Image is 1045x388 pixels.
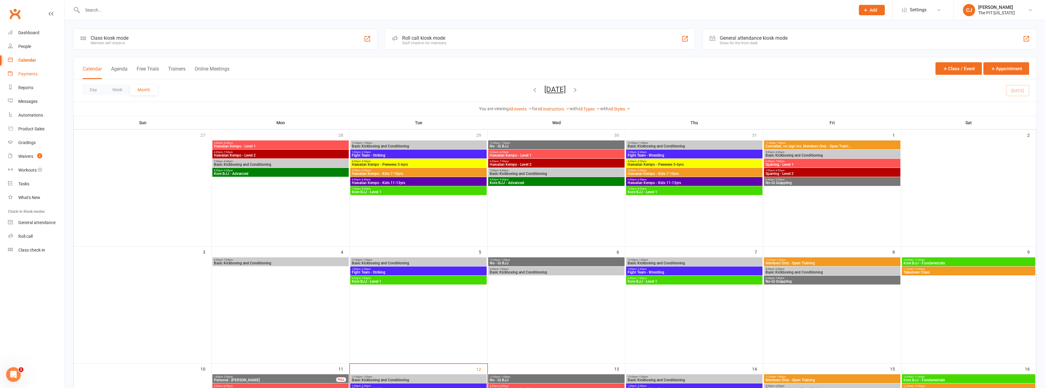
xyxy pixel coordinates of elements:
span: 6:00pm [214,151,348,154]
span: - 8:00pm [361,187,371,190]
span: 8:00pm [765,178,899,181]
a: General attendance kiosk mode [8,216,64,230]
span: 6:00pm [627,277,761,280]
th: Sat [901,116,1036,129]
div: 8 [892,247,901,257]
span: Kore BJJ - Advanced [214,172,348,176]
th: Tue [350,116,488,129]
span: Great! If you have any more questions or need further assistance, feel free to ask. [22,89,198,94]
div: Gradings [18,140,36,145]
span: Personal - [PERSON_NAME] [214,378,337,382]
span: 7:00pm [489,169,623,172]
span: No-Gi Grappling [765,181,899,185]
button: Trainers [168,66,186,79]
span: 6:00pm [489,160,623,163]
span: 1:00pm [627,385,761,387]
span: 2 [37,153,42,158]
div: [PERSON_NAME] [22,185,57,191]
div: • [DATE] [58,162,75,169]
span: - 8:00pm [774,169,784,172]
div: [PERSON_NAME] [978,5,1015,10]
button: Messages [41,190,81,215]
a: All Types [578,107,600,111]
span: Basic Kickboxing and Conditioning [627,144,761,148]
span: 12:00pm [489,375,623,378]
span: Cancelled, no sign ins. Members Only - Open Traini... [765,144,899,148]
strong: You are viewing [479,106,509,111]
div: Waivers [18,154,33,159]
img: Profile image for Toby [7,66,19,78]
span: Hawaiian Kempo - Level 2 [214,154,348,157]
div: • 11h ago [58,49,78,56]
span: Kore BJJ - Advanced [489,181,623,185]
span: - 6:00pm [774,385,784,387]
span: Help [97,206,106,210]
span: - 1:00pm [362,375,372,378]
span: Hawaiian Kempo - Kids 7-10yrs [627,172,761,176]
div: 2 [1027,130,1036,140]
div: • [DATE] [58,117,75,124]
button: Class / Event [935,62,982,75]
span: 12:00pm [489,259,623,261]
span: 10:00am [903,375,1034,378]
span: - 7:00pm [361,277,371,280]
span: - 9:00pm [774,178,784,181]
span: - 9:00pm [223,169,233,172]
iframe: Intercom live chat [6,367,21,382]
div: 5 [479,247,487,257]
th: Fri [763,116,901,129]
span: 12:00pm [351,259,485,261]
span: - 8:00pm [636,187,647,190]
span: - 7:00pm [223,151,233,154]
span: 7:00pm [214,160,348,163]
span: Hawaiian Kempo - Kids 11-13yrs [627,181,761,185]
th: Thu [625,116,763,129]
span: Basic Kickboxing and Conditioning [351,144,485,148]
span: - 2:30pm [361,385,371,387]
span: 4:30pm [627,160,761,163]
span: Kore BJJ - Level 1 [627,190,761,194]
a: Tasks [8,177,64,191]
img: Profile image for Toby [7,111,19,123]
span: - 8:00pm [499,169,509,172]
button: [DATE] [544,85,566,94]
span: - 6:00pm [774,151,784,154]
span: - 6:00pm [499,151,509,154]
span: 1 [19,367,23,372]
span: No-Gi Grappling [765,280,899,283]
a: All events [509,107,532,111]
span: Hawaiian Kempo - Level 2 [489,163,623,166]
span: - 12:00pm [913,268,925,270]
span: 6:00pm [214,259,348,261]
button: Week [105,84,130,95]
span: Hawaiian Kempo - Level 1 [214,144,348,148]
div: 11 [338,364,349,374]
span: 1:00pm [351,151,485,154]
div: What's New [18,195,40,200]
span: 6:00pm [351,277,485,280]
img: Profile image for Emily [7,43,19,56]
span: - 6:00pm [774,268,784,270]
div: 12 [476,364,487,374]
span: - 9:00pm [499,178,509,181]
span: 8:00pm [214,169,348,172]
span: 1:00pm [214,375,337,378]
span: Glad I could help. Let me know if you have more questions. [22,111,149,116]
span: 6:00pm [765,160,899,163]
span: Settings [910,3,927,17]
span: - 1:00pm [776,259,786,261]
div: [PERSON_NAME] [22,72,57,78]
a: Waivers 2 [8,150,64,163]
div: Staff check-in for members [402,41,446,45]
span: Fight Team - Striking [351,270,485,274]
span: - 1:00pm [362,259,372,261]
span: Basic Kickboxing and Conditioning [214,261,348,265]
span: Hawaiian Kempo - Kids 11-13yrs [351,181,485,185]
span: 6:00pm [765,277,899,280]
span: - 6:00pm [223,142,233,144]
span: Kore BJJ - Fundamentals [903,378,1034,382]
span: 5:00pm [351,169,485,172]
span: 1:00pm [627,268,761,270]
span: - 6:50pm [636,178,647,181]
span: - 5:50pm [636,169,647,172]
